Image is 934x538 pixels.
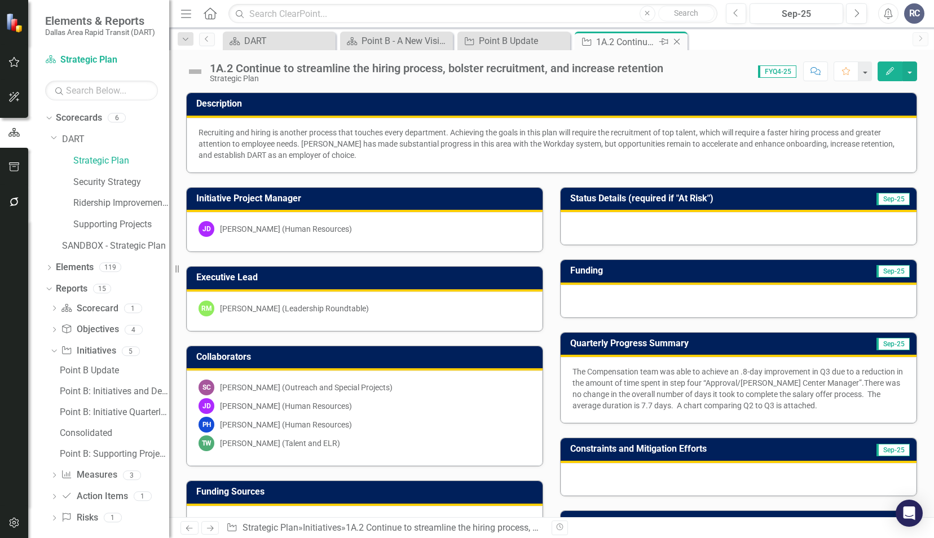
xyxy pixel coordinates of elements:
[57,382,169,400] a: Point B: Initiatives and Descriptions
[346,522,699,533] div: 1A.2 Continue to streamline the hiring process, bolster recruitment, and increase retention
[60,365,169,376] div: Point B Update
[896,500,923,527] div: Open Intercom Messenger
[572,367,903,410] span: There was no change in the overall number of days it took to complete the salary offer process. T...
[60,407,169,417] div: Point B: Initiative Quarterly Summary by Executive Lead & PM
[460,34,567,48] a: Point B Update
[220,303,369,314] div: [PERSON_NAME] (Leadership Roundtable)
[876,444,910,456] span: Sep-25
[362,34,450,48] div: Point B - A New Vision for Mobility in [GEOGRAPHIC_DATA][US_STATE]
[196,99,911,109] h3: Description
[196,193,537,204] h3: Initiative Project Manager
[45,81,158,100] input: Search Below...
[220,419,352,430] div: [PERSON_NAME] (Human Resources)
[125,325,143,334] div: 4
[56,112,102,125] a: Scorecards
[210,74,663,83] div: Strategic Plan
[220,382,393,393] div: [PERSON_NAME] (Outreach and Special Projects)
[124,303,142,313] div: 1
[73,197,169,210] a: Ridership Improvement Funds
[61,511,98,524] a: Risks
[56,283,87,296] a: Reports
[57,403,169,421] a: Point B: Initiative Quarterly Summary by Executive Lead & PM
[45,54,158,67] a: Strategic Plan
[60,428,169,438] div: Consolidated
[570,444,842,454] h3: Constraints and Mitigation Efforts
[57,361,169,380] a: Point B Update
[134,492,152,501] div: 1
[570,338,834,349] h3: Quarterly Progress Summary
[570,266,736,276] h3: Funding
[73,218,169,231] a: Supporting Projects
[186,63,204,81] img: Not Defined
[199,435,214,451] div: TW
[123,470,141,480] div: 3
[196,352,537,362] h3: Collaborators
[570,193,845,204] h3: Status Details (required if "At Risk")
[228,4,717,24] input: Search ClearPoint...
[73,155,169,167] a: Strategic Plan
[570,517,911,527] h3: Measures
[226,522,543,535] div: » »
[45,14,155,28] span: Elements & Reports
[754,7,839,21] div: Sep-25
[658,6,715,21] button: Search
[220,223,352,235] div: [PERSON_NAME] (Human Resources)
[199,301,214,316] div: RM
[199,127,905,161] div: Recruiting and hiring is another process that touches every department. Achieving the goals in th...
[61,345,116,358] a: Initiatives
[674,8,698,17] span: Search
[343,34,450,48] a: Point B - A New Vision for Mobility in [GEOGRAPHIC_DATA][US_STATE]
[303,522,341,533] a: Initiatives
[226,34,333,48] a: DART
[572,367,903,387] span: The Compensation team was able to achieve an .8-day improvement in Q3 due to a reduction in the a...
[199,398,214,414] div: JD
[243,522,298,533] a: Strategic Plan
[122,346,140,356] div: 5
[199,417,214,433] div: PH
[196,487,537,497] h3: Funding Sources
[876,265,910,277] span: Sep-25
[876,193,910,205] span: Sep-25
[6,13,25,33] img: ClearPoint Strategy
[60,386,169,396] div: Point B: Initiatives and Descriptions
[56,261,94,274] a: Elements
[199,380,214,395] div: SC
[196,272,537,283] h3: Executive Lead
[62,133,169,146] a: DART
[99,263,121,272] div: 119
[45,28,155,37] small: Dallas Area Rapid Transit (DART)
[61,490,127,503] a: Action Items
[750,3,843,24] button: Sep-25
[61,469,117,482] a: Measures
[104,513,122,523] div: 1
[758,65,796,78] span: FYQ4-25
[57,424,169,442] a: Consolidated
[199,221,214,237] div: JD
[904,3,924,24] button: RC
[220,400,352,412] div: [PERSON_NAME] (Human Resources)
[93,284,111,293] div: 15
[876,338,910,350] span: Sep-25
[210,62,663,74] div: 1A.2 Continue to streamline the hiring process, bolster recruitment, and increase retention
[60,449,169,459] div: Point B: Supporting Projects + Summary
[244,34,333,48] div: DART
[61,302,118,315] a: Scorecard
[62,240,169,253] a: SANDBOX - Strategic Plan
[57,445,169,463] a: Point B: Supporting Projects + Summary
[220,438,340,449] div: [PERSON_NAME] (Talent and ELR)
[61,323,118,336] a: Objectives
[479,34,567,48] div: Point B Update
[73,176,169,189] a: Security Strategy
[596,35,657,49] div: 1A.2 Continue to streamline the hiring process, bolster recruitment, and increase retention
[108,113,126,123] div: 6
[199,515,531,526] p: HR - Staff time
